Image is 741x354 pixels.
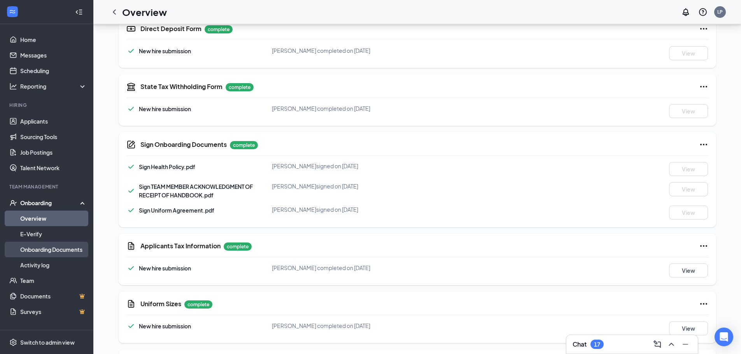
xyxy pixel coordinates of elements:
[681,340,690,349] svg: Minimize
[126,241,136,251] svg: CustomFormIcon
[717,9,723,15] div: LP
[679,338,692,351] button: Minimize
[110,7,119,17] svg: ChevronLeft
[20,47,87,63] a: Messages
[667,340,676,349] svg: ChevronUp
[139,163,195,170] span: Sign Health Policy.pdf
[272,206,466,213] div: [PERSON_NAME] signed on [DATE]
[139,183,253,199] span: Sign TEAM MEMBER ACKNOWLEDGMENT OF RECEIPT OF HANDBOOK.pdf
[184,300,212,309] p: complete
[139,207,214,214] span: Sign Uniform Agreement.pdf
[9,199,17,207] svg: UserCheck
[126,82,136,91] svg: TaxGovernmentIcon
[20,113,87,129] a: Applicants
[272,182,466,190] div: [PERSON_NAME] signed on [DATE]
[126,162,136,171] svg: Checkmark
[126,299,136,309] svg: CustomFormIcon
[75,8,83,16] svg: Collapse
[651,338,664,351] button: ComposeMessage
[272,47,370,54] span: [PERSON_NAME] completed on [DATE]
[653,340,662,349] svg: ComposeMessage
[126,206,136,215] svg: Checkmark
[9,338,17,346] svg: Settings
[669,46,708,60] button: View
[139,105,191,112] span: New hire submission
[20,304,87,319] a: SurveysCrown
[205,25,233,33] p: complete
[9,8,16,16] svg: WorkstreamLogo
[699,241,708,251] svg: Ellipses
[140,242,221,250] h5: Applicants Tax Information
[140,300,181,308] h5: Uniform Sizes
[139,265,191,272] span: New hire submission
[699,24,708,33] svg: Ellipses
[224,242,252,251] p: complete
[126,321,136,331] svg: Checkmark
[20,226,87,242] a: E-Verify
[230,141,258,149] p: complete
[681,7,690,17] svg: Notifications
[698,7,708,17] svg: QuestionInfo
[669,182,708,196] button: View
[594,341,600,348] div: 17
[20,32,87,47] a: Home
[715,328,733,346] div: Open Intercom Messenger
[669,104,708,118] button: View
[126,24,136,33] svg: DirectDepositIcon
[669,321,708,335] button: View
[126,263,136,273] svg: Checkmark
[20,242,87,257] a: Onboarding Documents
[140,24,201,33] h5: Direct Deposit Form
[669,206,708,220] button: View
[20,82,87,90] div: Reporting
[122,5,167,19] h1: Overview
[9,102,85,108] div: Hiring
[140,140,227,149] h5: Sign Onboarding Documents
[699,140,708,149] svg: Ellipses
[139,323,191,330] span: New hire submission
[669,263,708,277] button: View
[20,63,87,78] a: Scheduling
[20,338,75,346] div: Switch to admin view
[699,299,708,309] svg: Ellipses
[9,183,85,190] div: Team Management
[126,140,136,149] svg: CompanyDocumentIcon
[9,82,17,90] svg: Analysis
[20,145,87,160] a: Job Postings
[226,83,254,91] p: complete
[272,322,370,329] span: [PERSON_NAME] completed on [DATE]
[20,199,80,207] div: Onboarding
[126,46,136,56] svg: Checkmark
[272,162,466,170] div: [PERSON_NAME] signed on [DATE]
[139,47,191,54] span: New hire submission
[20,273,87,288] a: Team
[699,82,708,91] svg: Ellipses
[665,338,678,351] button: ChevronUp
[573,340,587,349] h3: Chat
[669,162,708,176] button: View
[140,82,222,91] h5: State Tax Withholding Form
[20,129,87,145] a: Sourcing Tools
[20,160,87,176] a: Talent Network
[272,264,370,271] span: [PERSON_NAME] completed on [DATE]
[20,211,87,226] a: Overview
[272,105,370,112] span: [PERSON_NAME] completed on [DATE]
[126,104,136,113] svg: Checkmark
[20,288,87,304] a: DocumentsCrown
[20,257,87,273] a: Activity log
[126,186,136,195] svg: Checkmark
